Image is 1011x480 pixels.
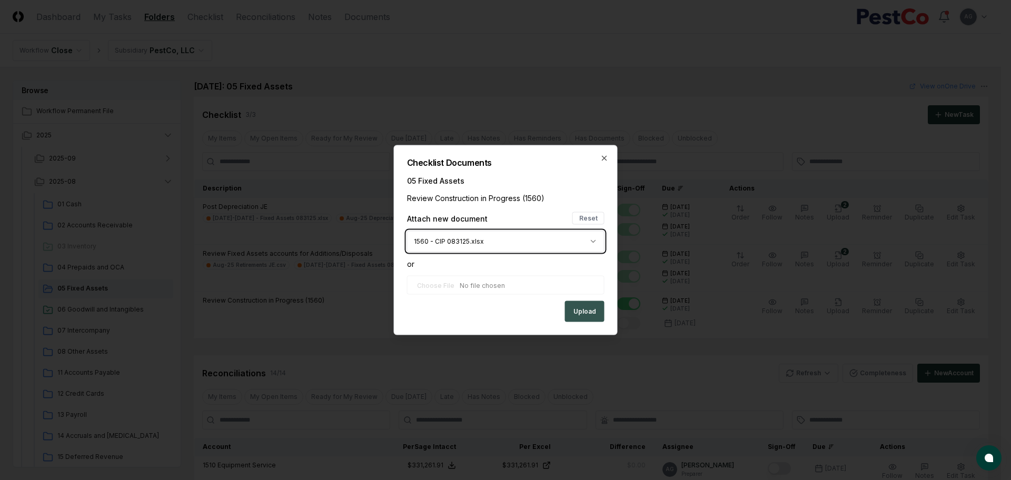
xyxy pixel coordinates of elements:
[407,175,604,186] div: 05 Fixed Assets
[572,212,604,225] button: Reset
[407,193,604,204] div: Review Construction in Progress (1560)
[565,301,604,322] button: Upload
[407,213,488,224] div: Attach new document
[407,258,604,269] div: or
[407,158,604,167] h2: Checklist Documents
